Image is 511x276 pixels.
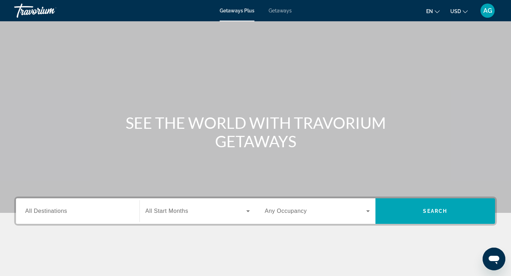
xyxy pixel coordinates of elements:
span: en [426,9,433,14]
a: Getaways Plus [220,8,254,13]
button: Change language [426,6,440,16]
span: Search [423,208,447,214]
button: User Menu [478,3,497,18]
div: Search widget [16,198,495,224]
button: Search [375,198,495,224]
span: All Destinations [25,208,67,214]
span: USD [450,9,461,14]
h1: SEE THE WORLD WITH TRAVORIUM GETAWAYS [122,114,389,150]
a: Travorium [14,1,85,20]
iframe: Button to launch messaging window [483,248,505,270]
a: Getaways [269,8,292,13]
button: Change currency [450,6,468,16]
span: All Start Months [145,208,188,214]
span: Any Occupancy [265,208,307,214]
span: AG [483,7,492,14]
